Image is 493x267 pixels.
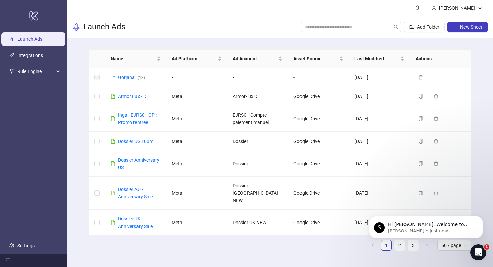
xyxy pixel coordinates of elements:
span: rocket [72,23,80,31]
span: delete [418,75,423,80]
span: file [111,220,115,225]
td: [DATE] [349,68,410,87]
a: Dossier UK - Anniversary Sale [118,216,153,229]
td: [DATE] [349,151,410,177]
td: Google Drive [288,106,349,132]
a: Dossier US 100ml [118,139,154,144]
td: Meta [166,177,227,210]
td: Armor-lux DE [227,87,288,106]
button: Add Folder [404,22,445,32]
td: Google Drive [288,132,349,151]
th: Name [105,50,166,68]
td: EJRSC - Compte paiement manuel [227,106,288,132]
span: folder [111,75,115,80]
td: Dossier UK NEW [227,210,288,236]
span: file [111,191,115,195]
td: [DATE] [349,106,410,132]
span: search [394,25,398,29]
span: menu-fold [5,258,10,263]
a: Dossier Anniversary US [118,157,159,170]
span: file [111,116,115,121]
a: Launch Ads [17,36,42,42]
td: Google Drive [288,177,349,210]
td: Meta [166,87,227,106]
iframe: Intercom live chat [470,244,486,260]
iframe: Intercom notifications message [359,202,493,249]
span: folder-add [409,25,414,29]
span: down [478,6,482,10]
span: 1 [484,244,489,250]
span: Ad Account [233,55,277,62]
td: Dossier [227,132,288,151]
a: Dossier AU - Anniversary Sale [118,187,153,199]
td: Google Drive [288,210,349,236]
td: [DATE] [349,132,410,151]
span: bell [415,5,420,10]
a: Settings [17,243,35,248]
td: [DATE] [349,87,410,106]
td: - [227,68,288,87]
span: delete [434,139,438,144]
span: file [111,94,115,99]
td: [DATE] [349,177,410,210]
a: Integrations [17,53,43,58]
span: copy [418,139,423,144]
td: Dossier [GEOGRAPHIC_DATA] NEW [227,177,288,210]
span: New Sheet [460,24,482,30]
span: Add Folder [417,24,439,30]
td: Google Drive [288,87,349,106]
span: fork [9,69,14,74]
span: Last Modified [354,55,399,62]
span: plus-square [453,25,457,29]
a: Armor Lux - DE [118,94,149,99]
span: Rule Engine [17,65,54,78]
span: copy [418,116,423,121]
a: Gorjana(13) [118,75,145,80]
td: Google Drive [288,151,349,177]
span: file [111,161,115,166]
span: delete [434,94,438,99]
div: [PERSON_NAME] [436,4,478,12]
span: delete [434,191,438,195]
span: file [111,139,115,144]
th: Last Modified [349,50,410,68]
th: Actions [410,50,471,68]
span: Asset Source [293,55,338,62]
td: Meta [166,210,227,236]
span: copy [418,161,423,166]
span: copy [418,191,423,195]
button: New Sheet [447,22,488,32]
a: Inga - EJRSC - OP : Promo rentrée [118,112,157,125]
span: delete [434,161,438,166]
span: Name [111,55,155,62]
td: - [166,68,227,87]
td: Dossier [227,151,288,177]
td: Meta [166,132,227,151]
span: Ad Platform [172,55,216,62]
td: Meta [166,151,227,177]
h3: Launch Ads [83,22,125,32]
td: - [288,68,349,87]
td: Meta [166,106,227,132]
span: ( 13 ) [138,75,145,80]
span: copy [418,94,423,99]
span: user [432,6,436,10]
th: Ad Platform [166,50,227,68]
td: [DATE] [349,210,410,236]
span: delete [434,116,438,121]
th: Asset Source [288,50,349,68]
th: Ad Account [227,50,288,68]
